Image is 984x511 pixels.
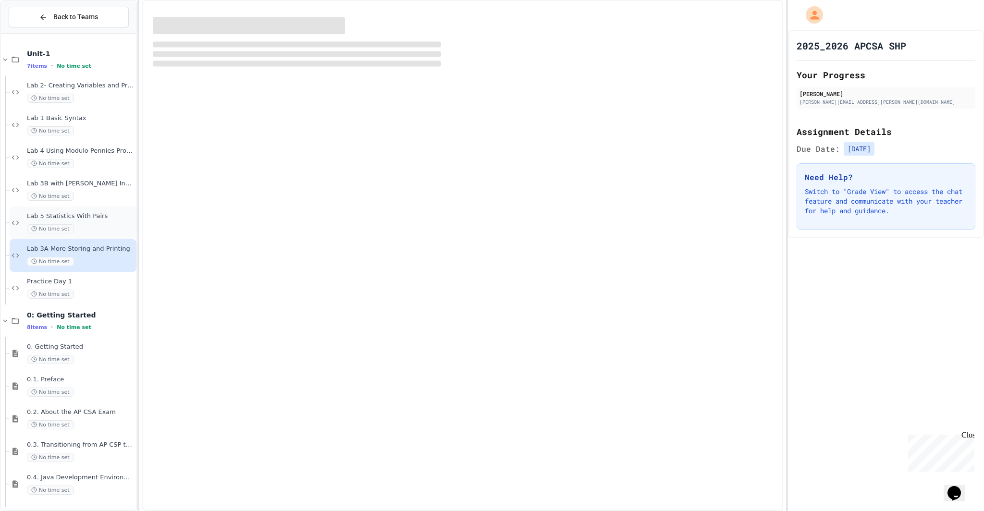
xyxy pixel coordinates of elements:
span: No time set [27,126,74,135]
span: Practice Day 1 [27,278,135,286]
h1: 2025_2026 APCSA SHP [797,39,906,52]
span: Lab 1 Basic Syntax [27,114,135,122]
div: [PERSON_NAME] [799,89,972,98]
span: No time set [27,257,74,266]
span: No time set [27,453,74,462]
div: Chat with us now!Close [4,4,66,61]
span: No time set [27,94,74,103]
span: 0.2. About the AP CSA Exam [27,408,135,416]
span: 0. Getting Started [27,343,135,351]
span: No time set [57,324,91,330]
span: No time set [27,355,74,364]
span: No time set [27,388,74,397]
span: • [51,62,53,70]
span: 7 items [27,63,47,69]
div: My Account [796,4,825,26]
span: 0: Getting Started [27,311,135,319]
span: Lab 4 Using Modulo Pennies Program [27,147,135,155]
span: No time set [27,486,74,495]
span: No time set [27,224,74,233]
span: Unit-1 [27,49,135,58]
h2: Assignment Details [797,125,975,138]
span: Lab 3B with [PERSON_NAME] Input [27,180,135,188]
h2: Your Progress [797,68,975,82]
span: No time set [57,63,91,69]
span: Lab 5 Statistics With Pairs [27,212,135,220]
span: Lab 2- Creating Variables and Printing [27,82,135,90]
span: [DATE] [844,142,874,156]
span: No time set [27,290,74,299]
div: [PERSON_NAME][EMAIL_ADDRESS][PERSON_NAME][DOMAIN_NAME] [799,98,972,106]
span: Lab 3A More Storing and Printing [27,245,135,253]
span: Back to Teams [53,12,98,22]
span: 0.3. Transitioning from AP CSP to AP CSA [27,441,135,449]
span: No time set [27,159,74,168]
span: 8 items [27,324,47,330]
span: • [51,323,53,331]
span: Due Date: [797,143,840,155]
span: 0.1. Preface [27,376,135,384]
span: No time set [27,420,74,429]
p: Switch to "Grade View" to access the chat feature and communicate with your teacher for help and ... [805,187,967,216]
iframe: chat widget [904,431,974,472]
span: 0.4. Java Development Environments [27,474,135,482]
span: No time set [27,192,74,201]
button: Back to Teams [9,7,129,27]
iframe: chat widget [944,473,974,501]
h3: Need Help? [805,171,967,183]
